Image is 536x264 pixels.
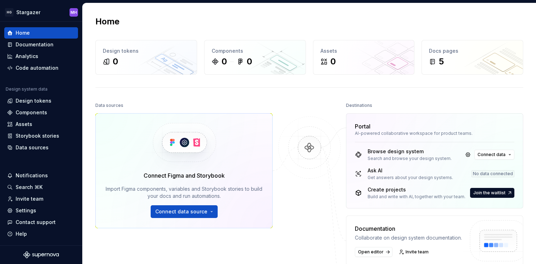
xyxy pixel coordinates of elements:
[222,56,227,67] div: 0
[204,40,306,75] a: Components00
[358,249,384,255] span: Open editor
[4,130,78,142] a: Storybook stories
[16,172,48,179] div: Notifications
[368,156,452,161] div: Search and browse your design system.
[16,144,49,151] div: Data sources
[247,56,252,67] div: 0
[95,101,123,110] div: Data sources
[429,47,516,54] div: Docs pages
[439,56,444,67] div: 5
[346,101,372,110] div: Destinations
[95,40,197,75] a: Design tokens0
[16,64,58,71] div: Code automation
[16,230,27,237] div: Help
[16,53,38,60] div: Analytics
[16,121,32,128] div: Assets
[355,247,392,257] a: Open editor
[320,47,407,54] div: Assets
[355,224,462,233] div: Documentation
[4,193,78,205] a: Invite team
[16,41,54,48] div: Documentation
[103,47,190,54] div: Design tokens
[355,234,462,241] div: Collaborate on design system documentation.
[478,152,506,157] span: Connect data
[4,182,78,193] button: Search ⌘K
[71,10,77,15] div: MH
[355,122,370,131] div: Portal
[4,51,78,62] a: Analytics
[4,107,78,118] a: Components
[16,184,43,191] div: Search ⌘K
[113,56,118,67] div: 0
[368,175,453,180] div: Get answers about your design systems.
[473,190,506,196] span: Join the waitlist
[471,170,514,177] div: No data connected
[1,5,81,20] button: HGStargazerMH
[155,208,207,215] span: Connect data source
[368,167,453,174] div: Ask AI
[16,219,56,226] div: Contact support
[4,205,78,216] a: Settings
[16,97,51,104] div: Design tokens
[355,131,514,136] div: AI-powered collaborative workspace for product teams.
[4,39,78,50] a: Documentation
[330,56,336,67] div: 0
[4,170,78,181] button: Notifications
[212,47,298,54] div: Components
[6,86,48,92] div: Design system data
[16,109,47,116] div: Components
[474,150,514,160] button: Connect data
[421,40,523,75] a: Docs pages5
[16,207,36,214] div: Settings
[4,142,78,153] a: Data sources
[368,186,465,193] div: Create projects
[16,29,30,36] div: Home
[16,9,40,16] div: Stargazer
[4,95,78,107] a: Design tokens
[95,16,119,27] h2: Home
[4,27,78,39] a: Home
[4,62,78,74] a: Code automation
[4,217,78,228] button: Contact support
[16,195,43,202] div: Invite team
[144,171,225,180] div: Connect Figma and Storybook
[368,148,452,155] div: Browse design system
[23,251,59,258] svg: Supernova Logo
[5,8,13,17] div: HG
[151,205,218,218] button: Connect data source
[4,228,78,240] button: Help
[313,40,415,75] a: Assets0
[470,188,514,198] button: Join the waitlist
[4,119,78,130] a: Assets
[106,185,262,200] div: Import Figma components, variables and Storybook stories to build your docs and run automations.
[16,132,59,139] div: Storybook stories
[406,249,429,255] span: Invite team
[368,194,465,200] div: Build and write with AI, together with your team.
[397,247,432,257] a: Invite team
